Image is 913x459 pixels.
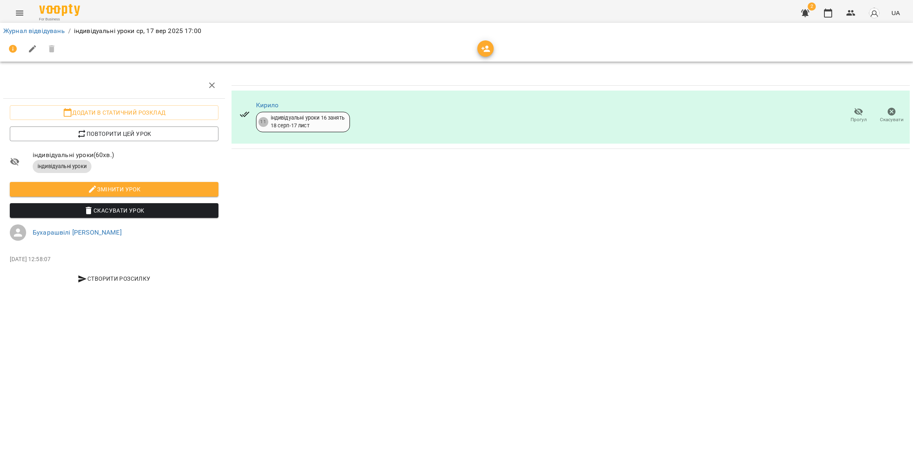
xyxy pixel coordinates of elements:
[10,105,218,120] button: Додати в статичний розклад
[33,150,218,160] span: індивідуальні уроки ( 60 хв. )
[258,117,268,127] div: 11
[271,114,345,129] div: індивідуальні уроки 16 занять 18 серп - 17 лист
[891,9,900,17] span: UA
[851,116,867,123] span: Прогул
[3,27,65,35] a: Журнал відвідувань
[16,206,212,215] span: Скасувати Урок
[808,2,816,11] span: 2
[16,108,212,118] span: Додати в статичний розклад
[875,104,908,127] button: Скасувати
[10,126,218,141] button: Повторити цей урок
[33,163,91,170] span: індивідуальні уроки
[16,184,212,194] span: Змінити урок
[13,274,215,284] span: Створити розсилку
[256,101,279,109] a: Кирило
[10,182,218,197] button: Змінити урок
[74,26,201,36] p: індивідуальні уроки ср, 17 вер 2025 17:00
[888,5,903,20] button: UA
[10,271,218,286] button: Створити розсилку
[39,17,80,22] span: For Business
[16,129,212,139] span: Повторити цей урок
[3,26,910,36] nav: breadcrumb
[868,7,880,19] img: avatar_s.png
[880,116,904,123] span: Скасувати
[10,3,29,23] button: Menu
[10,255,218,264] p: [DATE] 12:58:07
[842,104,875,127] button: Прогул
[33,228,122,236] a: Бухарашвілі [PERSON_NAME]
[10,203,218,218] button: Скасувати Урок
[39,4,80,16] img: Voopty Logo
[68,26,71,36] li: /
